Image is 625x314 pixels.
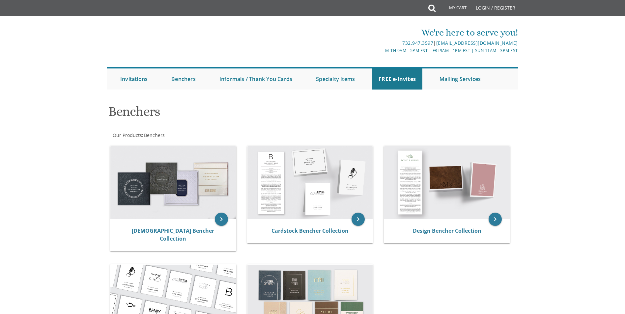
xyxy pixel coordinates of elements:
div: M-Th 9am - 5pm EST | Fri 9am - 1pm EST | Sun 11am - 3pm EST [244,47,518,54]
a: Informals / Thank You Cards [213,68,299,90]
div: We're here to serve you! [244,26,518,39]
a: Our Products [112,132,142,138]
span: Benchers [144,132,165,138]
a: FREE e-Invites [372,68,422,90]
a: keyboard_arrow_right [215,213,228,226]
h1: Benchers [108,104,377,124]
a: Design Bencher Collection [413,227,481,234]
a: keyboard_arrow_right [489,213,502,226]
img: Design Bencher Collection [384,146,510,219]
img: Judaica Bencher Collection [110,146,236,219]
a: Invitations [114,68,154,90]
a: keyboard_arrow_right [352,213,365,226]
img: Cardstock Bencher Collection [247,146,373,219]
a: 732.947.3597 [402,40,433,46]
a: My Cart [435,1,471,17]
a: [EMAIL_ADDRESS][DOMAIN_NAME] [436,40,518,46]
a: Mailing Services [433,68,487,90]
div: : [107,132,313,139]
a: Benchers [165,68,202,90]
a: Benchers [143,132,165,138]
a: Cardstock Bencher Collection [271,227,349,234]
a: Specialty Items [309,68,361,90]
a: [DEMOGRAPHIC_DATA] Bencher Collection [132,227,214,242]
div: | [244,39,518,47]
